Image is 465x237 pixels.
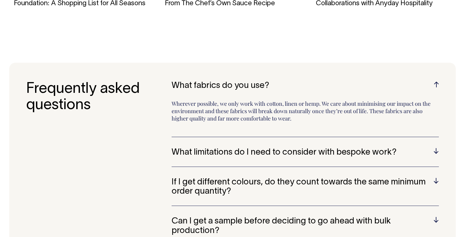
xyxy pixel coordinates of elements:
h5: What limitations do I need to consider with bespoke work? [172,148,439,157]
h5: What fabrics do you use? [172,81,439,91]
h5: Can I get a sample before deciding to go ahead with bulk production? [172,217,439,236]
p: Wherever possible, we only work with cotton, linen or hemp. We care about minimising our impact o... [172,100,439,128]
h5: If I get different colours, do they count towards the same minimum order quantity? [172,178,439,197]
